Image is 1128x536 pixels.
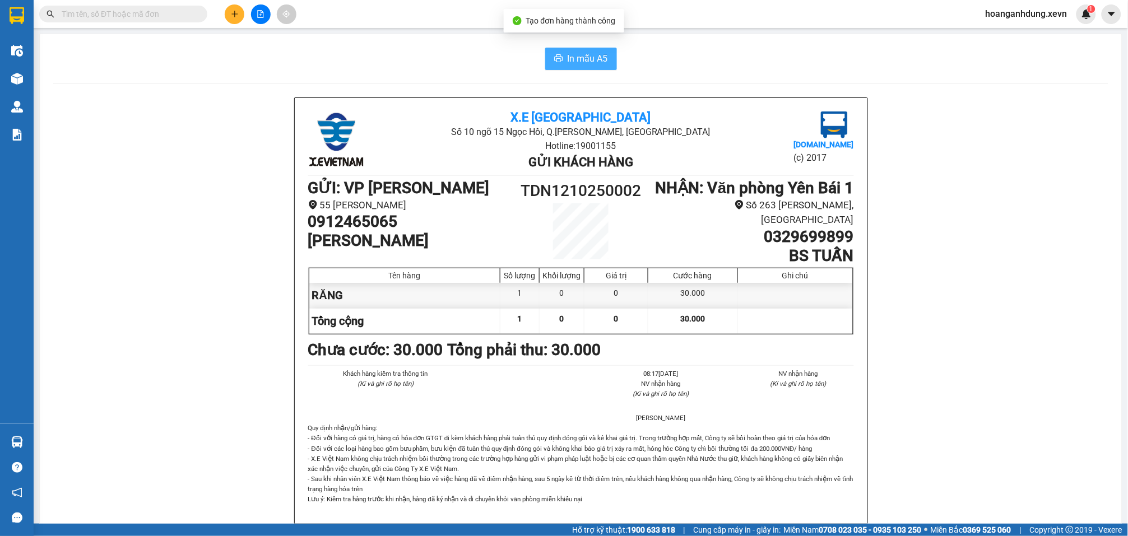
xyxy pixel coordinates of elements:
[513,179,649,203] h1: TDN1210250002
[231,10,239,18] span: plus
[627,525,675,534] strong: 1900 633 818
[257,10,264,18] span: file-add
[821,111,848,138] img: logo.jpg
[649,198,853,227] li: Số 263 [PERSON_NAME], [GEOGRAPHIC_DATA]
[11,73,23,85] img: warehouse-icon
[503,271,536,280] div: Số lượng
[743,369,854,379] li: NV nhận hàng
[606,379,717,389] li: NV nhận hàng
[540,283,584,308] div: 0
[518,314,522,323] span: 1
[680,314,705,323] span: 30.000
[770,380,827,388] i: (Kí và ghi rõ họ tên)
[651,271,734,280] div: Cước hàng
[513,16,522,25] span: check-circle
[584,283,648,308] div: 0
[542,271,581,280] div: Khối lượng
[10,7,24,24] img: logo-vxr
[12,487,22,498] span: notification
[308,200,318,209] span: environment
[606,369,717,379] li: 08:17[DATE]
[308,198,513,213] li: 55 [PERSON_NAME]
[694,524,781,536] span: Cung cấp máy in - giấy in:
[1081,9,1092,19] img: icon-new-feature
[1020,524,1022,536] span: |
[649,227,853,246] h1: 0329699899
[784,524,922,536] span: Miền Nam
[312,314,364,328] span: Tổng cộng
[308,423,854,504] div: Quy định nhận/gửi hàng :
[568,52,608,66] span: In mẫu A5
[308,179,490,197] b: GỬI : VP [PERSON_NAME]
[614,314,619,323] span: 0
[12,462,22,473] span: question-circle
[528,155,633,169] b: Gửi khách hàng
[963,525,1011,534] strong: 0369 525 060
[12,512,22,523] span: message
[560,314,564,323] span: 0
[1107,9,1117,19] span: caret-down
[741,271,850,280] div: Ghi chú
[510,110,651,124] b: X.E [GEOGRAPHIC_DATA]
[649,246,853,265] h1: BS TUẤN
[11,129,23,141] img: solution-icon
[793,151,853,165] li: (c) 2017
[684,524,685,536] span: |
[308,433,854,504] p: - Đối với hàng có giá trị, hàng có hóa đơn GTGT đi kèm khách hàng phải tuân thủ quy định đóng gói...
[308,231,513,250] h1: [PERSON_NAME]
[587,271,645,280] div: Giá trị
[225,4,244,24] button: plus
[1066,526,1074,534] span: copyright
[277,4,296,24] button: aim
[399,125,763,139] li: Số 10 ngõ 15 Ngọc Hồi, Q.[PERSON_NAME], [GEOGRAPHIC_DATA]
[11,45,23,57] img: warehouse-icon
[62,8,194,20] input: Tìm tên, số ĐT hoặc mã đơn
[554,54,563,64] span: printer
[735,200,744,209] span: environment
[1088,5,1095,13] sup: 1
[308,111,364,167] img: logo.jpg
[251,4,271,24] button: file-add
[11,101,23,113] img: warehouse-icon
[448,341,601,359] b: Tổng phải thu: 30.000
[309,283,501,308] div: RĂNG
[1102,4,1121,24] button: caret-down
[793,140,853,149] b: [DOMAIN_NAME]
[308,341,443,359] b: Chưa cước : 30.000
[648,283,737,308] div: 30.000
[11,436,23,448] img: warehouse-icon
[977,7,1076,21] span: hoanganhdung.xevn
[931,524,1011,536] span: Miền Bắc
[308,212,513,231] h1: 0912465065
[633,390,689,398] i: (Kí và ghi rõ họ tên)
[656,179,854,197] b: NHẬN : Văn phòng Yên Bái 1
[1089,5,1093,13] span: 1
[331,369,442,379] li: Khách hàng kiểm tra thông tin
[606,413,717,423] li: [PERSON_NAME]
[358,380,414,388] i: (Kí và ghi rõ họ tên)
[572,524,675,536] span: Hỗ trợ kỹ thuật:
[282,10,290,18] span: aim
[500,283,540,308] div: 1
[526,16,616,25] span: Tạo đơn hàng thành công
[819,525,922,534] strong: 0708 023 035 - 0935 103 250
[47,10,54,18] span: search
[312,271,498,280] div: Tên hàng
[399,139,763,153] li: Hotline: 19001155
[545,48,617,70] button: printerIn mẫu A5
[925,528,928,532] span: ⚪️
